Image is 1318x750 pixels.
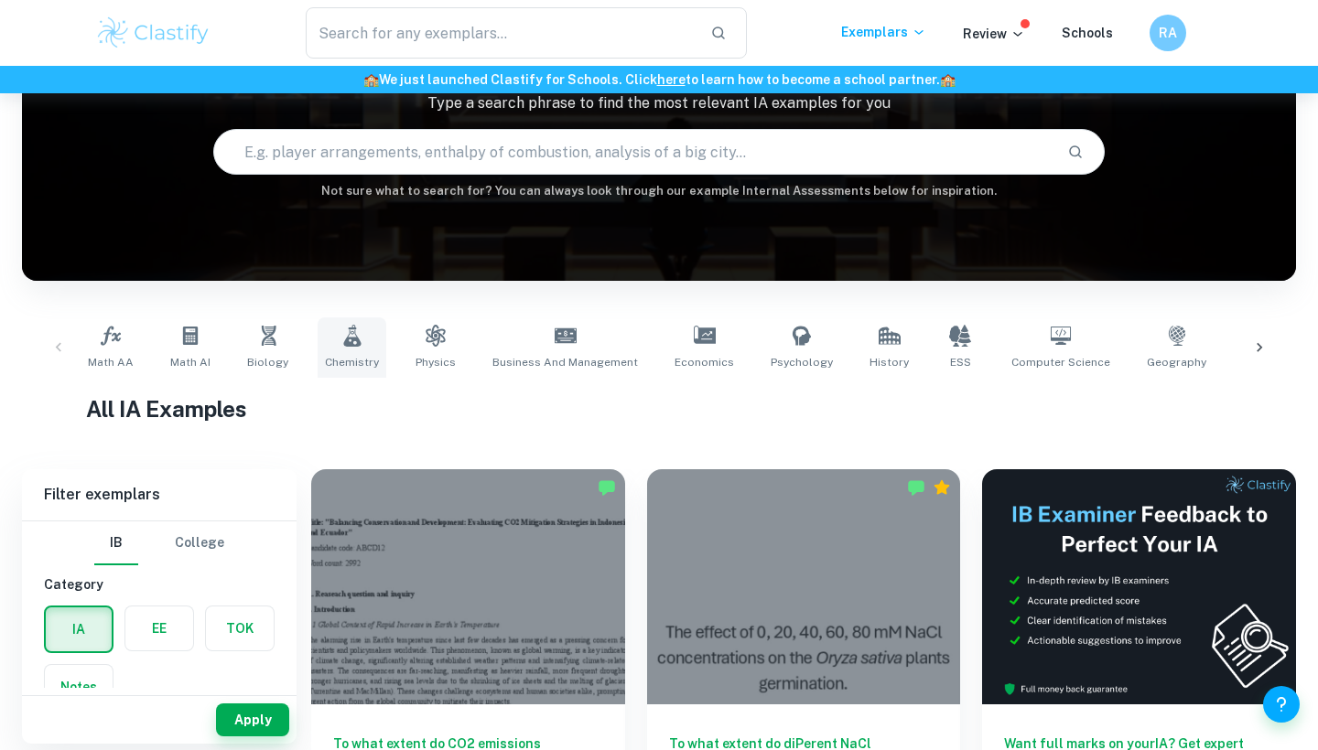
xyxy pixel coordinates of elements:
[870,354,909,370] span: History
[88,354,134,370] span: Math AA
[44,574,275,595] h6: Category
[45,665,113,709] button: Notes
[214,126,1053,177] input: E.g. player arrangements, enthalpy of combustion, analysis of a big city...
[46,607,112,651] button: IA
[1263,686,1300,723] button: Help and Feedback
[22,182,1296,200] h6: Not sure what to search for? You can always look through our example Internal Assessments below f...
[416,354,456,370] span: Physics
[841,22,926,42] p: Exemplars
[247,354,288,370] span: Biology
[492,354,638,370] span: Business and Management
[306,7,696,59] input: Search for any exemplars...
[963,24,1025,44] p: Review
[907,478,925,497] img: Marked
[1060,136,1091,167] button: Search
[125,606,193,650] button: EE
[363,72,379,87] span: 🏫
[325,354,379,370] span: Chemistry
[1062,26,1113,40] a: Schools
[657,72,686,87] a: here
[86,392,1233,425] h1: All IA Examples
[771,354,833,370] span: Psychology
[22,92,1296,114] p: Type a search phrase to find the most relevant IA examples for you
[1011,354,1110,370] span: Computer Science
[170,354,211,370] span: Math AI
[4,70,1314,90] h6: We just launched Clastify for Schools. Click to learn how to become a school partner.
[598,478,616,497] img: Marked
[1158,23,1179,43] h6: RA
[206,606,274,650] button: TOK
[175,521,224,565] button: College
[1150,15,1186,51] button: RA
[95,15,211,51] img: Clastify logo
[216,703,289,736] button: Apply
[94,521,224,565] div: Filter type choice
[950,354,971,370] span: ESS
[940,72,956,87] span: 🏫
[675,354,734,370] span: Economics
[933,478,951,497] div: Premium
[94,521,138,565] button: IB
[22,469,297,520] h6: Filter exemplars
[982,469,1296,704] img: Thumbnail
[1147,354,1206,370] span: Geography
